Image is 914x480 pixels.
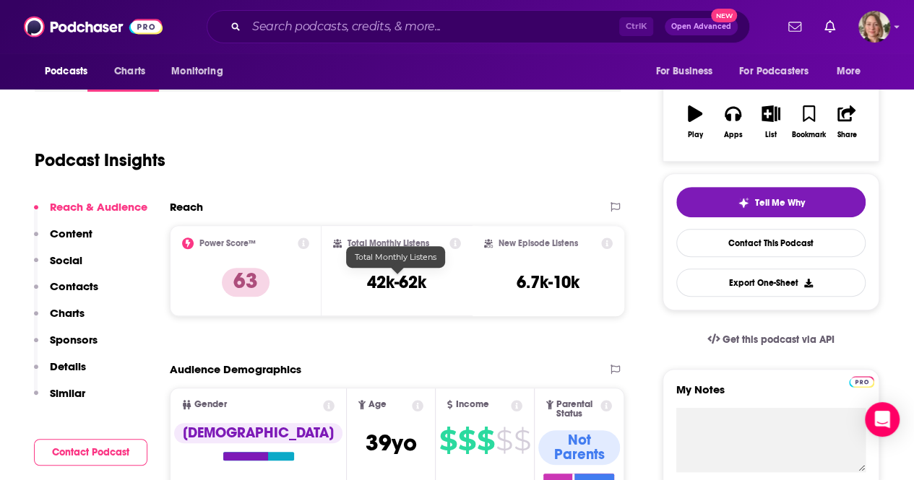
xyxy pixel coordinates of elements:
button: Play [676,96,714,148]
h3: 42k-62k [367,271,426,293]
button: Show profile menu [858,11,890,43]
h3: 6.7k-10k [517,271,579,293]
h1: Podcast Insights [35,149,165,171]
span: $ [458,429,475,452]
button: Export One-Sheet [676,269,866,297]
a: Charts [105,58,154,85]
span: Charts [114,61,145,82]
button: Reach & Audience [34,200,147,227]
button: open menu [35,58,106,85]
button: Open AdvancedNew [665,18,738,35]
p: Content [50,227,92,240]
span: Monitoring [171,61,223,82]
button: Sponsors [34,333,98,359]
img: Podchaser Pro [849,376,874,388]
h2: Reach [170,200,203,214]
button: open menu [827,58,879,85]
a: Get this podcast via API [696,322,846,357]
div: Play [688,131,703,139]
button: Contacts [34,279,98,306]
h2: New Episode Listens [499,238,578,248]
span: $ [496,429,512,452]
p: Details [50,359,86,373]
div: Search podcasts, credits, & more... [207,10,750,43]
p: Similar [50,386,85,400]
span: Income [455,400,488,409]
span: Parental Status [556,400,598,419]
span: Total Monthly Listens [355,252,436,262]
h2: Power Score™ [199,238,256,248]
a: Pro website [849,374,874,388]
button: Share [828,96,866,148]
button: Social [34,253,82,280]
button: Similar [34,386,85,413]
button: open menu [645,58,730,85]
p: 63 [222,268,270,297]
span: Podcasts [45,61,87,82]
button: open menu [161,58,241,85]
div: Share [837,131,856,139]
p: Contacts [50,279,98,293]
span: More [837,61,861,82]
p: Sponsors [50,333,98,346]
h2: Audience Demographics [170,362,301,376]
span: Age [368,400,387,409]
span: Get this podcast via API [723,333,835,346]
span: $ [477,429,494,452]
input: Search podcasts, credits, & more... [246,15,619,38]
a: Contact This Podcast [676,229,866,257]
div: Not Parents [538,430,619,465]
span: For Podcasters [739,61,809,82]
span: Ctrl K [619,17,653,36]
div: Bookmark [792,131,826,139]
a: Show notifications dropdown [819,14,841,39]
p: Reach & Audience [50,200,147,214]
button: Bookmark [790,96,827,148]
button: Apps [714,96,751,148]
span: For Business [655,61,712,82]
label: My Notes [676,383,866,408]
button: open menu [730,58,829,85]
span: Tell Me Why [755,197,805,209]
img: Podchaser - Follow, Share and Rate Podcasts [24,13,163,40]
img: User Profile [858,11,890,43]
button: Content [34,227,92,253]
a: Show notifications dropdown [782,14,807,39]
button: Charts [34,306,85,333]
span: Open Advanced [671,23,731,30]
div: Apps [724,131,743,139]
div: [DEMOGRAPHIC_DATA] [174,423,342,443]
p: Charts [50,306,85,320]
button: tell me why sparkleTell Me Why [676,187,866,217]
span: $ [514,429,530,452]
img: tell me why sparkle [738,197,749,209]
span: Gender [194,400,227,409]
div: Open Intercom Messenger [865,402,900,437]
span: New [711,9,737,22]
span: Logged in as AriFortierPr [858,11,890,43]
span: $ [439,429,457,452]
button: List [752,96,790,148]
button: Details [34,359,86,386]
button: Contact Podcast [34,439,147,466]
h2: Total Monthly Listens [348,238,429,248]
p: Social [50,253,82,267]
span: 39 yo [366,429,417,457]
div: List [765,131,777,139]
